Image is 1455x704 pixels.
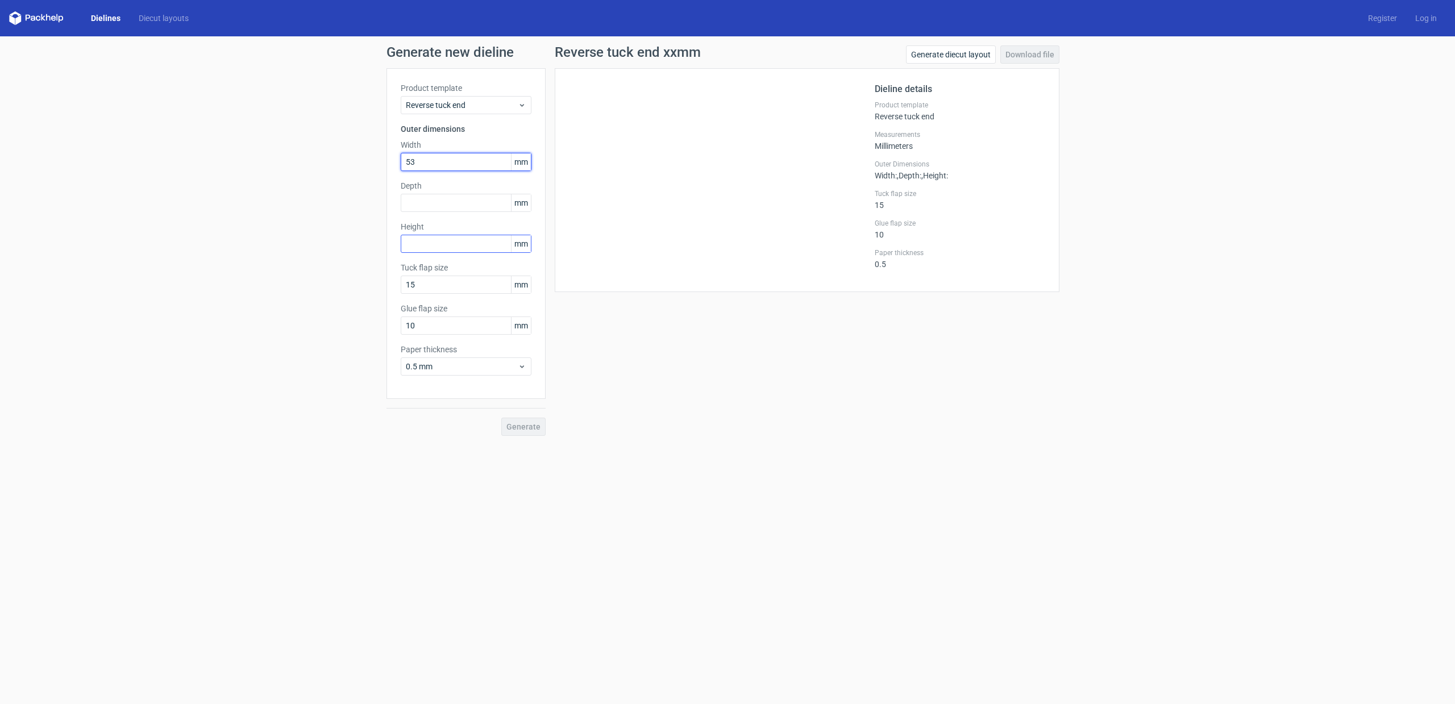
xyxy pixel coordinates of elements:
[875,101,1045,110] label: Product template
[875,130,1045,139] label: Measurements
[406,99,518,111] span: Reverse tuck end
[875,219,1045,239] div: 10
[1406,13,1446,24] a: Log in
[511,235,531,252] span: mm
[906,45,996,64] a: Generate diecut layout
[875,160,1045,169] label: Outer Dimensions
[875,248,1045,269] div: 0.5
[401,180,531,191] label: Depth
[875,82,1045,96] h2: Dieline details
[401,262,531,273] label: Tuck flap size
[875,189,1045,210] div: 15
[401,303,531,314] label: Glue flap size
[875,189,1045,198] label: Tuck flap size
[511,153,531,170] span: mm
[401,139,531,151] label: Width
[401,344,531,355] label: Paper thickness
[511,317,531,334] span: mm
[401,123,531,135] h3: Outer dimensions
[386,45,1069,59] h1: Generate new dieline
[401,82,531,94] label: Product template
[555,45,701,59] h1: Reverse tuck end xxmm
[875,101,1045,121] div: Reverse tuck end
[921,171,948,180] span: , Height :
[406,361,518,372] span: 0.5 mm
[897,171,921,180] span: , Depth :
[82,13,130,24] a: Dielines
[130,13,198,24] a: Diecut layouts
[511,194,531,211] span: mm
[511,276,531,293] span: mm
[875,248,1045,257] label: Paper thickness
[875,219,1045,228] label: Glue flap size
[875,130,1045,151] div: Millimeters
[401,221,531,232] label: Height
[1359,13,1406,24] a: Register
[875,171,897,180] span: Width :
